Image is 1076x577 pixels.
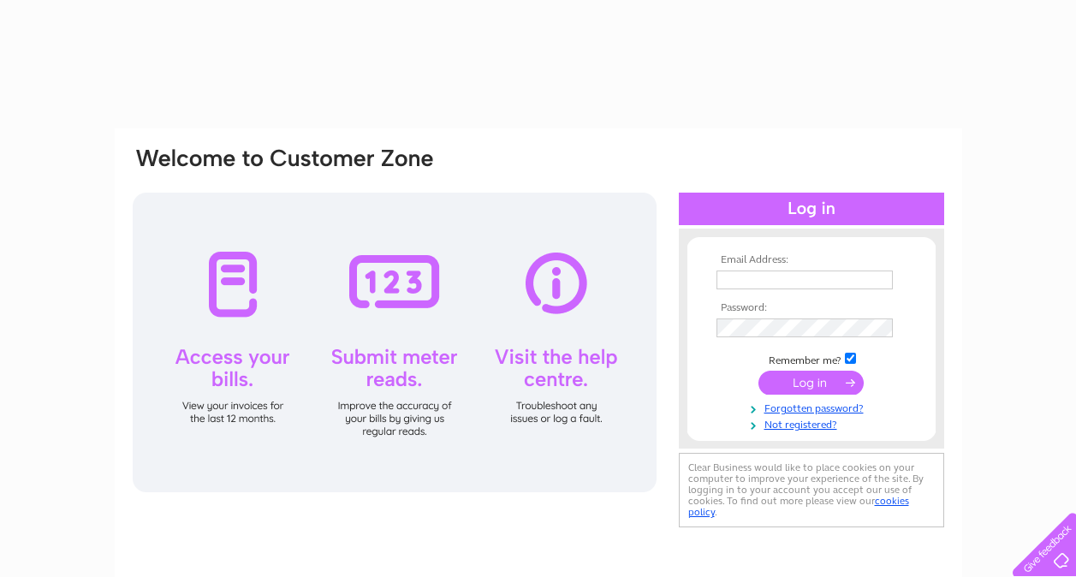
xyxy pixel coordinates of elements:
[679,453,944,527] div: Clear Business would like to place cookies on your computer to improve your experience of the sit...
[688,495,909,518] a: cookies policy
[716,399,911,415] a: Forgotten password?
[712,350,911,367] td: Remember me?
[758,371,864,395] input: Submit
[712,254,911,266] th: Email Address:
[712,302,911,314] th: Password:
[716,415,911,431] a: Not registered?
